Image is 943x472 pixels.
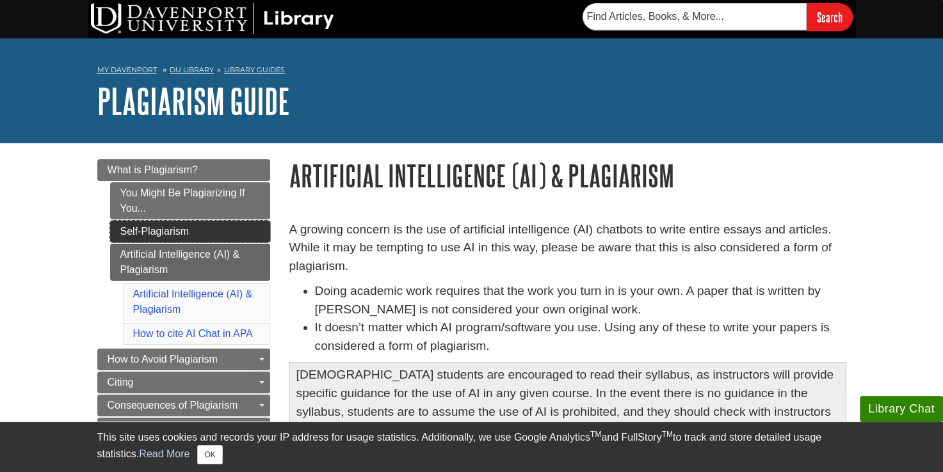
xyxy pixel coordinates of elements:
a: Artificial Intelligence (AI) & Plagiarism [110,244,270,281]
p: A growing concern is the use of artificial intelligence (AI) chatbots to write entire essays and ... [289,221,846,276]
h1: Artificial Intelligence (AI) & Plagiarism [289,159,846,192]
div: [DEMOGRAPHIC_DATA] students are encouraged to read their syllabus, as instructors will provide sp... [289,362,846,443]
a: Library Guides [224,65,285,74]
span: Citing [108,377,134,388]
a: Artificial Intelligence (AI) & Plagiarism [133,288,253,315]
a: Citing [97,372,270,393]
a: Plagiarism Guide [97,81,290,121]
sup: TM [662,430,673,439]
input: Find Articles, Books, & More... [583,3,807,30]
li: It doesn’t matter which AI program/software you use. Using any of these to write your papers is c... [315,319,846,356]
a: How to Avoid Plagiarism [97,349,270,370]
span: What is Plagiarism? [108,164,198,175]
a: How to cite AI Chat in APA [133,328,253,339]
a: What is Plagiarism? [97,159,270,181]
img: DU Library [91,3,334,34]
a: My Davenport [97,65,157,75]
a: You Might Be Plagiarizing If You... [110,182,270,219]
sup: TM [590,430,601,439]
input: Search [807,3,853,31]
nav: breadcrumb [97,61,846,82]
li: Doing academic work requires that the work you turn in is your own. A paper that is written by [P... [315,282,846,319]
a: Self-Plagiarism [110,221,270,242]
a: Read More [139,448,189,459]
span: Consequences of Plagiarism [108,400,238,411]
div: This site uses cookies and records your IP address for usage statistics. Additionally, we use Goo... [97,430,846,464]
a: For Faculty [97,418,270,439]
form: Searches DU Library's articles, books, and more [583,3,853,31]
span: How to Avoid Plagiarism [108,354,218,365]
a: Consequences of Plagiarism [97,395,270,416]
button: Close [197,445,222,464]
a: DU Library [170,65,214,74]
div: Guide Page Menu [97,159,270,439]
button: Library Chat [860,396,943,422]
